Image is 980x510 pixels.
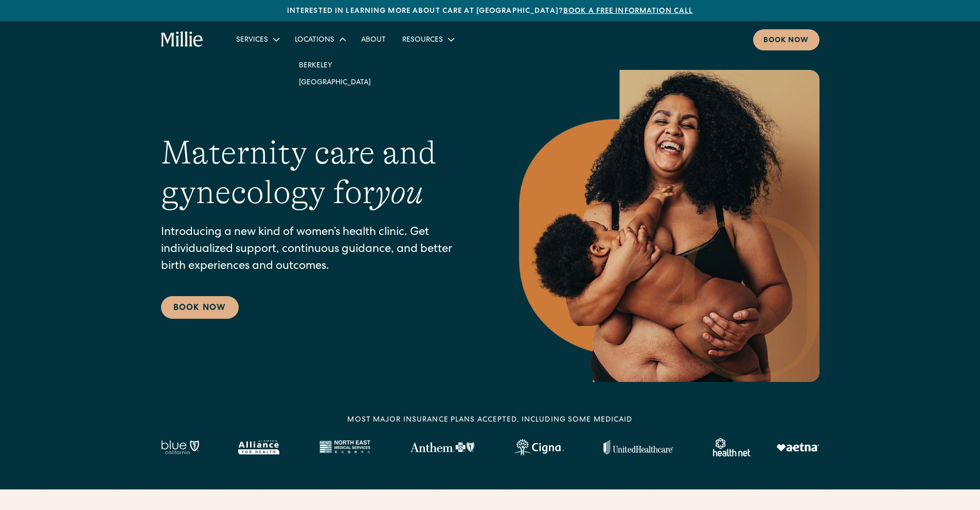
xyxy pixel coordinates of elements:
p: Introducing a new kind of women’s health clinic. Get individualized support, continuous guidance,... [161,225,478,276]
a: About [353,31,394,48]
div: Resources [402,35,443,46]
div: Book now [763,35,809,46]
div: Locations [295,35,334,46]
a: Book a free information call [563,8,693,15]
a: home [161,31,204,48]
div: Services [236,35,268,46]
a: Berkeley [291,57,379,74]
a: Book Now [161,296,239,319]
img: Smiling mother with her baby in arms, celebrating body positivity and the nurturing bond of postp... [519,70,819,382]
img: Blue California logo [161,440,199,454]
img: Cigna logo [514,439,564,456]
div: Resources [394,31,461,48]
div: MOST MAJOR INSURANCE PLANS ACCEPTED, INCLUDING some MEDICAID [347,415,632,426]
a: Book now [753,29,819,50]
a: [GEOGRAPHIC_DATA] [291,74,379,90]
div: Services [228,31,287,48]
img: Anthem Logo [410,442,474,452]
img: Healthnet logo [713,438,752,457]
img: United Healthcare logo [603,440,673,454]
h1: Maternity care and gynecology for [161,133,478,212]
div: Locations [287,31,353,48]
nav: Locations [287,48,383,99]
em: you [375,174,423,211]
img: North East Medical Services logo [319,440,370,454]
img: Alameda Alliance logo [238,440,279,454]
img: Aetna logo [776,443,819,451]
